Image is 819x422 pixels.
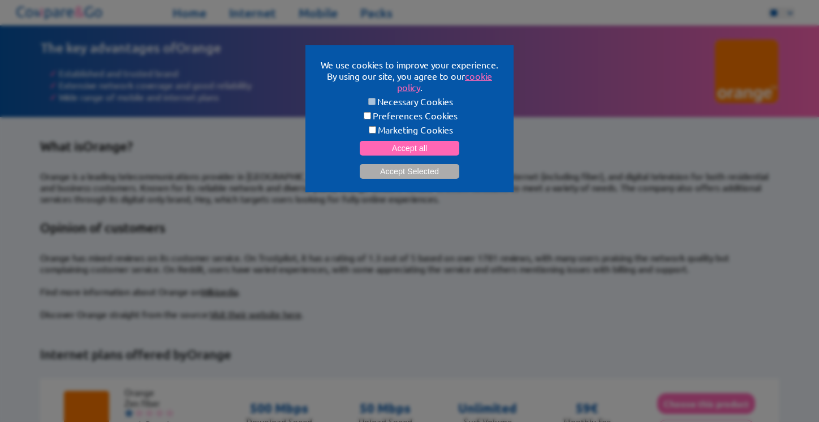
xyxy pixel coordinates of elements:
input: Preferences Cookies [364,112,371,119]
label: Preferences Cookies [319,110,500,121]
a: cookie policy [397,70,493,93]
p: We use cookies to improve your experience. By using our site, you agree to our . [319,59,500,93]
label: Marketing Cookies [319,124,500,135]
input: Necessary Cookies [368,98,376,105]
button: Accept Selected [360,164,459,179]
button: Accept all [360,141,459,156]
input: Marketing Cookies [369,126,376,134]
label: Necessary Cookies [319,96,500,107]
